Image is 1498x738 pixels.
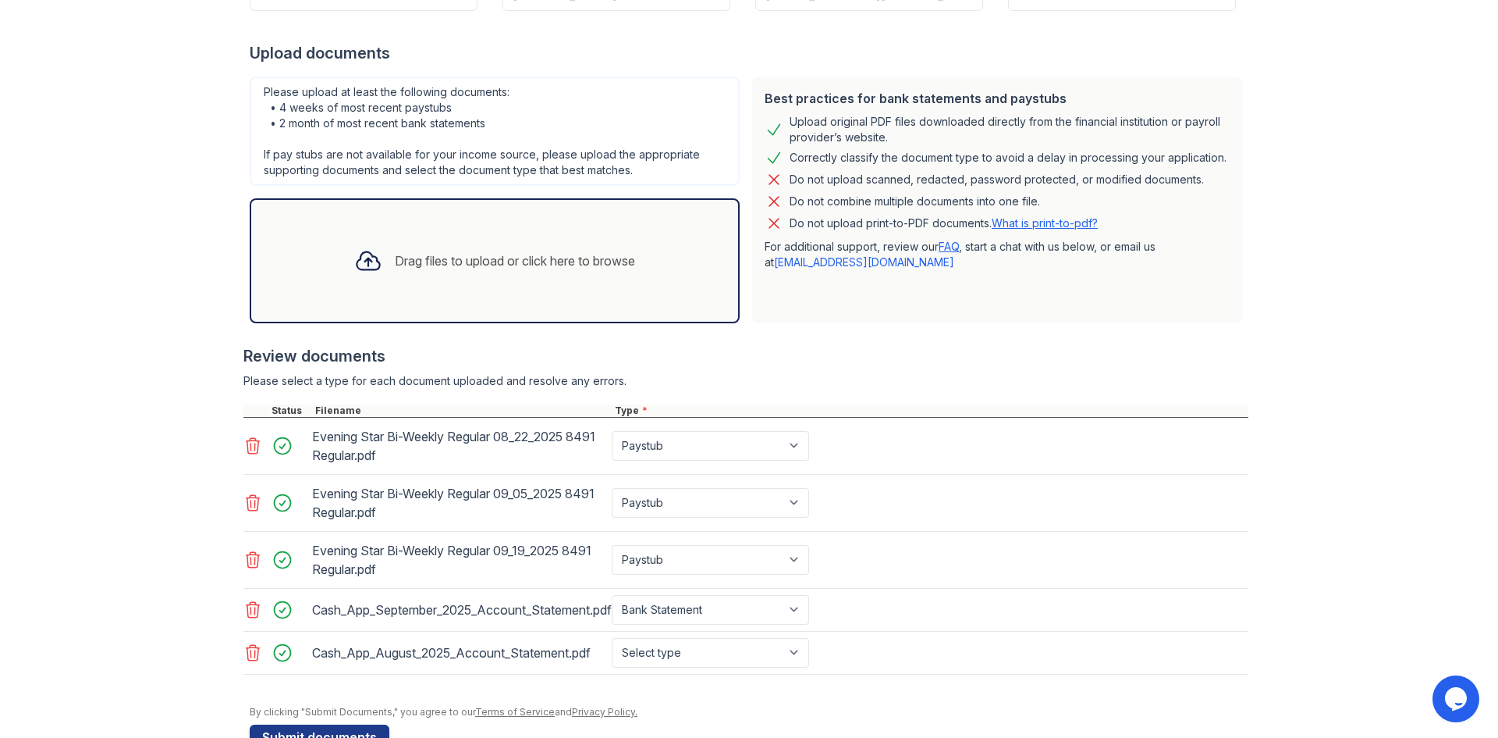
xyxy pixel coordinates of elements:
[790,170,1204,189] div: Do not upload scanned, redacted, password protected, or modified documents.
[790,148,1226,167] div: Correctly classify the document type to avoid a delay in processing your application.
[243,345,1248,367] div: Review documents
[774,255,954,269] a: [EMAIL_ADDRESS][DOMAIN_NAME]
[572,706,637,718] a: Privacy Policy.
[790,114,1230,145] div: Upload original PDF files downloaded directly from the financial institution or payroll provider’...
[395,251,635,270] div: Drag files to upload or click here to browse
[312,481,605,525] div: Evening Star Bi-Weekly Regular 09_05_2025 8491 Regular.pdf
[250,77,740,186] div: Please upload at least the following documents: • 4 weeks of most recent paystubs • 2 month of mo...
[312,640,605,665] div: Cash_App_August_2025_Account_Statement.pdf
[250,706,1248,718] div: By clicking "Submit Documents," you agree to our and
[312,424,605,468] div: Evening Star Bi-Weekly Regular 08_22_2025 8491 Regular.pdf
[250,42,1248,64] div: Upload documents
[612,405,1248,417] div: Type
[765,239,1230,270] p: For additional support, review our , start a chat with us below, or email us at
[312,538,605,582] div: Evening Star Bi-Weekly Regular 09_19_2025 8491 Regular.pdf
[312,597,605,622] div: Cash_App_September_2025_Account_Statement.pdf
[790,216,1098,231] p: Do not upload print-to-PDF documents.
[765,89,1230,108] div: Best practices for bank statements and paystubs
[992,216,1098,230] a: What is print-to-pdf?
[312,405,612,417] div: Filename
[939,240,959,253] a: FAQ
[243,373,1248,389] div: Please select a type for each document uploaded and resolve any errors.
[475,706,555,718] a: Terms of Service
[1432,676,1482,722] iframe: chat widget
[790,192,1040,211] div: Do not combine multiple documents into one file.
[268,405,312,417] div: Status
